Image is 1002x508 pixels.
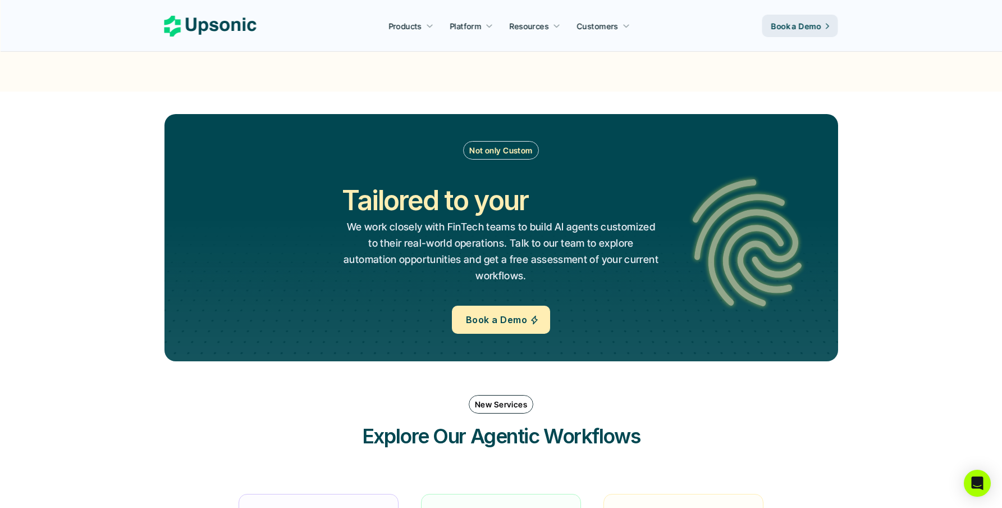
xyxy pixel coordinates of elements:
p: Resources [510,20,549,32]
p: Book a Demo [771,20,821,32]
h3: Explore Our Agentic Workflows [333,422,670,450]
p: Not only Custom [469,144,532,156]
h2: Tailored to your [342,182,528,219]
p: Book a Demo [466,312,527,328]
a: Products [382,16,440,36]
p: We work closely with FinTech teams to build AI agents customized to their real-world operations. ... [342,219,660,284]
div: Open Intercom Messenger [964,470,991,497]
a: Book a Demo [762,15,838,37]
p: Platform [450,20,481,32]
p: New Services [475,398,527,410]
p: Products [388,20,422,32]
a: Book a Demo [452,306,550,334]
p: Customers [577,20,619,32]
